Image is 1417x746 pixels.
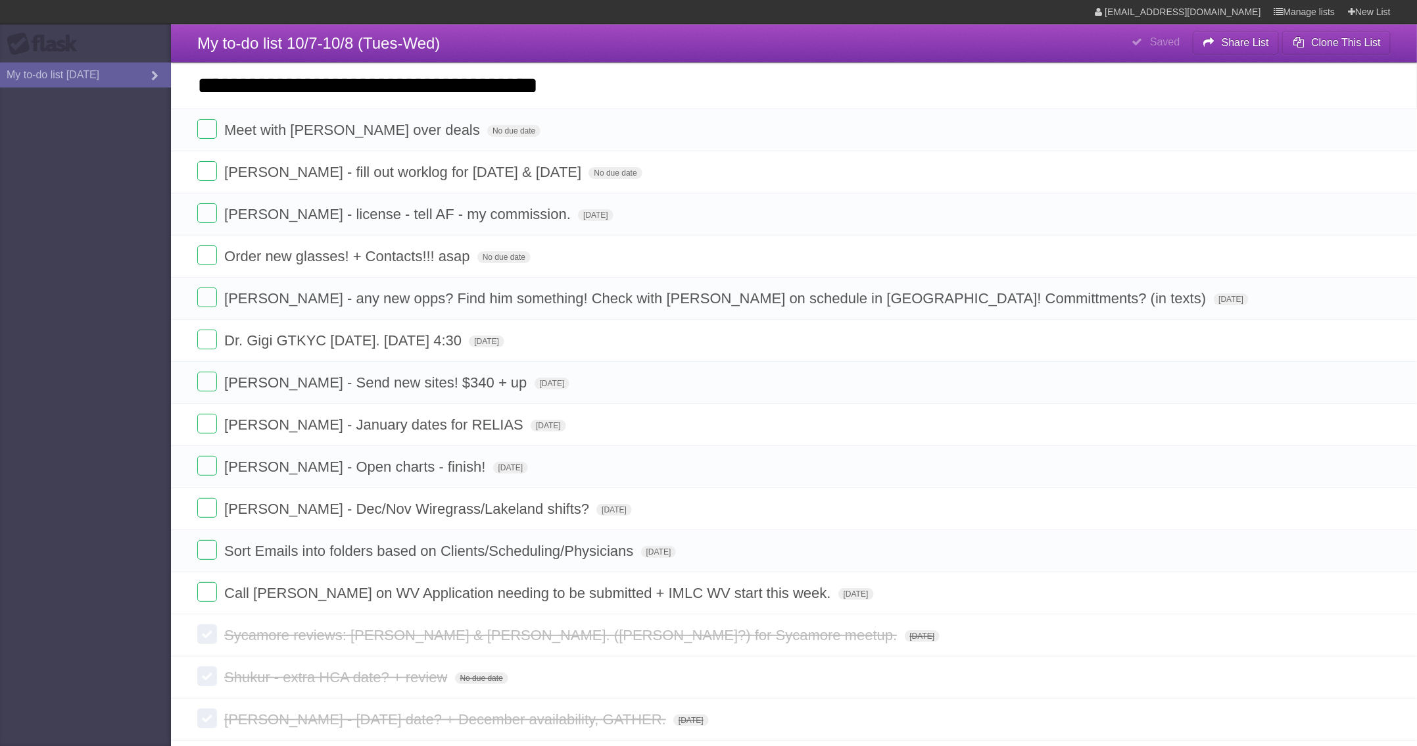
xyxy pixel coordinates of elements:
span: [DATE] [838,588,874,600]
span: Sort Emails into folders based on Clients/Scheduling/Physicians [224,543,636,559]
span: [DATE] [535,378,570,389]
span: No due date [477,251,531,263]
span: Shukur - extra HCA date? + review [224,669,450,685]
span: [DATE] [578,209,613,221]
span: [PERSON_NAME] - any new opps? Find him something! Check with [PERSON_NAME] on schedule in [GEOGRA... [224,290,1209,307]
span: No due date [455,672,508,684]
b: Clone This List [1311,37,1381,48]
span: [PERSON_NAME] - Open charts - finish! [224,459,489,475]
span: Order new glasses! + Contacts!!! asap [224,248,473,264]
label: Done [197,709,217,728]
span: No due date [487,125,540,137]
span: [PERSON_NAME] - [DATE] date? + December availability, GATHER. [224,711,669,728]
button: Share List [1193,31,1280,55]
label: Done [197,582,217,602]
label: Done [197,330,217,349]
label: Done [197,372,217,391]
label: Done [197,666,217,686]
div: Flask [7,32,85,56]
label: Done [197,161,217,181]
label: Done [197,624,217,644]
span: [PERSON_NAME] - Send new sites! $340 + up [224,374,530,391]
label: Done [197,287,217,307]
b: Share List [1222,37,1269,48]
span: No due date [588,167,642,179]
label: Done [197,456,217,476]
span: [DATE] [673,714,709,726]
span: [DATE] [531,420,566,432]
span: [DATE] [596,504,632,516]
span: [DATE] [493,462,529,474]
label: Done [197,498,217,518]
span: Call [PERSON_NAME] on WV Application needing to be submitted + IMLC WV start this week. [224,585,834,601]
span: [PERSON_NAME] - fill out worklog for [DATE] & [DATE] [224,164,585,180]
span: [DATE] [469,336,504,347]
label: Done [197,203,217,223]
span: [DATE] [641,546,677,558]
span: [DATE] [905,630,940,642]
b: Saved [1150,36,1180,47]
span: Sycamore reviews: [PERSON_NAME] & [PERSON_NAME]. ([PERSON_NAME]?) for Sycamore meetup. [224,627,900,643]
span: Meet with [PERSON_NAME] over deals [224,122,483,138]
span: [PERSON_NAME] - Dec/Nov Wiregrass/Lakeland shifts? [224,501,592,517]
button: Clone This List [1282,31,1391,55]
label: Done [197,245,217,265]
span: My to-do list 10/7-10/8 (Tues-Wed) [197,34,440,52]
label: Done [197,540,217,560]
span: [PERSON_NAME] - January dates for RELIAS [224,416,527,433]
label: Done [197,119,217,139]
span: Dr. Gigi GTKYC [DATE]. [DATE] 4:30 [224,332,465,349]
span: [DATE] [1214,293,1249,305]
span: [PERSON_NAME] - license - tell AF - my commission. [224,206,574,222]
label: Done [197,414,217,434]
